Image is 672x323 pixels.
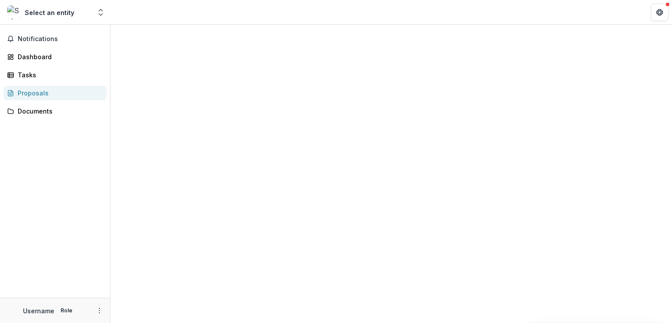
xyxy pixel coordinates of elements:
img: Select an entity [7,5,21,19]
p: Role [58,307,75,315]
div: Dashboard [18,52,99,61]
div: Tasks [18,70,99,80]
button: Get Help [651,4,668,21]
span: Notifications [18,35,103,43]
a: Dashboard [4,49,106,64]
a: Tasks [4,68,106,82]
button: More [94,305,105,316]
button: Notifications [4,32,106,46]
a: Proposals [4,86,106,100]
div: Documents [18,106,99,116]
p: Username [23,306,54,315]
div: Proposals [18,88,99,98]
a: Documents [4,104,106,118]
div: Select an entity [25,8,74,17]
button: Open entity switcher [95,4,107,21]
